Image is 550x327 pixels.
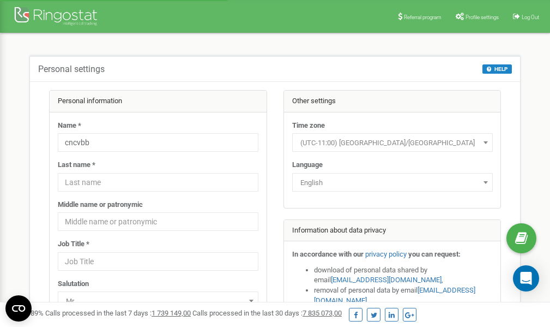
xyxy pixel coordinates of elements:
[58,252,258,271] input: Job Title
[58,200,143,210] label: Middle name or patronymic
[314,265,493,286] li: download of personal data shared by email ,
[58,160,95,170] label: Last name *
[292,160,323,170] label: Language
[58,279,89,289] label: Salutation
[408,250,461,258] strong: you can request:
[192,309,342,317] span: Calls processed in the last 30 days :
[482,64,512,74] button: HELP
[38,64,105,74] h5: Personal settings
[284,91,501,112] div: Other settings
[292,133,493,152] span: (UTC-11:00) Pacific/Midway
[466,14,499,20] span: Profile settings
[62,294,255,309] span: Mr.
[58,173,258,192] input: Last name
[58,121,81,131] label: Name *
[296,135,489,151] span: (UTC-11:00) Pacific/Midway
[296,175,489,191] span: English
[58,212,258,231] input: Middle name or patronymic
[45,309,191,317] span: Calls processed in the last 7 days :
[303,309,342,317] u: 7 835 073,00
[292,250,364,258] strong: In accordance with our
[284,220,501,242] div: Information about data privacy
[50,91,267,112] div: Personal information
[292,173,493,192] span: English
[513,265,539,292] div: Open Intercom Messenger
[522,14,539,20] span: Log Out
[365,250,407,258] a: privacy policy
[292,121,325,131] label: Time zone
[404,14,442,20] span: Referral program
[314,286,493,306] li: removal of personal data by email ,
[5,295,32,322] button: Open CMP widget
[58,292,258,310] span: Mr.
[58,133,258,152] input: Name
[58,239,89,249] label: Job Title *
[152,309,191,317] u: 1 739 149,00
[331,276,442,284] a: [EMAIL_ADDRESS][DOMAIN_NAME]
